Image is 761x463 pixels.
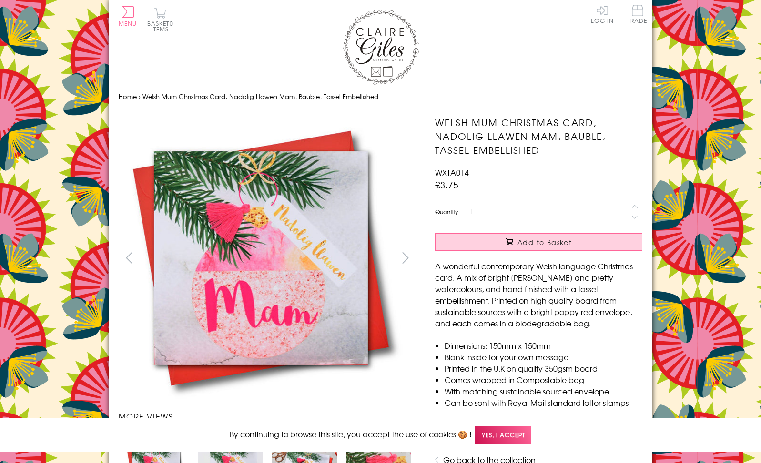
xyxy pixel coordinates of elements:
[142,92,378,101] span: Welsh Mum Christmas Card, Nadolig Llawen Mam, Bauble, Tassel Embellished
[435,260,642,329] p: A wonderful contemporary Welsh language Christmas card. A mix of bright [PERSON_NAME] and pretty ...
[445,374,642,385] li: Comes wrapped in Compostable bag
[628,5,648,25] a: Trade
[119,411,416,422] h3: More views
[445,340,642,351] li: Dimensions: 150mm x 150mm
[119,87,643,107] nav: breadcrumbs
[119,6,137,26] button: Menu
[435,167,469,178] span: WXTA014
[435,178,458,191] span: £3.75
[119,92,137,101] a: Home
[416,116,702,401] img: Welsh Mum Christmas Card, Nadolig Llawen Mam, Bauble, Tassel Embellished
[139,92,141,101] span: ›
[119,247,140,268] button: prev
[475,426,531,444] span: Yes, I accept
[118,116,404,401] img: Welsh Mum Christmas Card, Nadolig Llawen Mam, Bauble, Tassel Embellished
[591,5,614,23] a: Log In
[395,247,416,268] button: next
[343,10,419,85] img: Claire Giles Greetings Cards
[435,116,642,157] h1: Welsh Mum Christmas Card, Nadolig Llawen Mam, Bauble, Tassel Embellished
[445,397,642,408] li: Can be sent with Royal Mail standard letter stamps
[435,207,458,216] label: Quantity
[517,237,572,247] span: Add to Basket
[628,5,648,23] span: Trade
[445,351,642,363] li: Blank inside for your own message
[152,19,173,33] span: 0 items
[445,363,642,374] li: Printed in the U.K on quality 350gsm board
[147,8,173,32] button: Basket0 items
[445,385,642,397] li: With matching sustainable sourced envelope
[435,233,642,251] button: Add to Basket
[119,19,137,28] span: Menu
